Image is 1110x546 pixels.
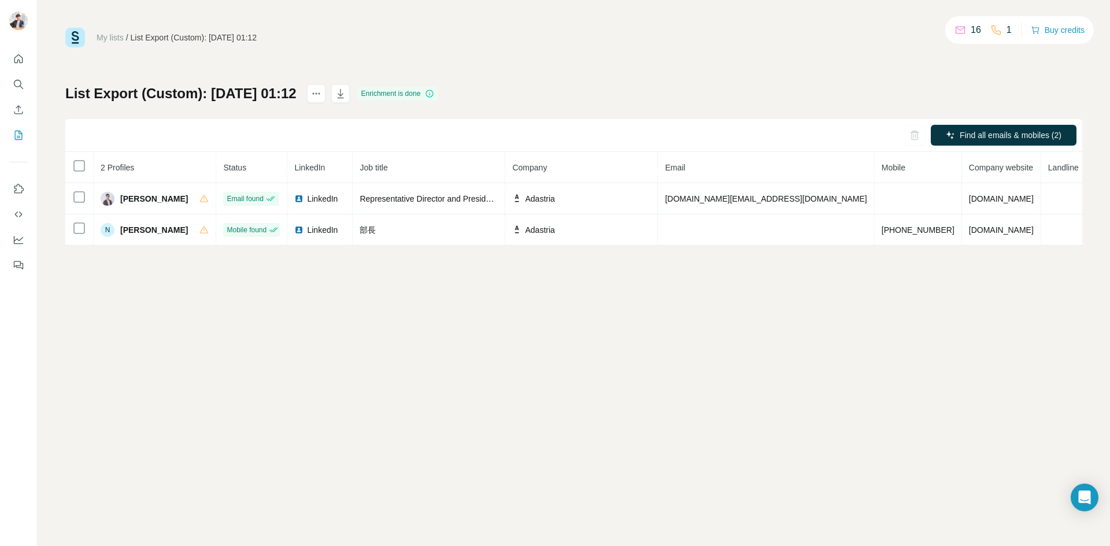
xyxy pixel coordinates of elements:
[931,125,1076,146] button: Find all emails & mobiles (2)
[969,163,1033,172] span: Company website
[131,32,257,43] div: List Export (Custom): [DATE] 01:12
[358,87,438,101] div: Enrichment is done
[101,223,114,237] div: N
[9,229,28,250] button: Dashboard
[227,225,267,235] span: Mobile found
[9,99,28,120] button: Enrich CSV
[307,224,338,236] span: LinkedIn
[360,225,376,235] span: 部長
[307,193,338,205] span: LinkedIn
[525,193,554,205] span: Adastria
[223,163,246,172] span: Status
[9,74,28,95] button: Search
[9,49,28,69] button: Quick start
[969,194,1034,203] span: [DOMAIN_NAME]
[294,194,304,203] img: LinkedIn logo
[9,255,28,276] button: Feedback
[9,12,28,30] img: Avatar
[307,84,325,103] button: actions
[1048,163,1079,172] span: Landline
[882,163,905,172] span: Mobile
[294,225,304,235] img: LinkedIn logo
[120,193,188,205] span: [PERSON_NAME]
[512,163,547,172] span: Company
[1007,23,1012,37] p: 1
[9,204,28,225] button: Use Surfe API
[9,125,28,146] button: My lists
[512,225,521,235] img: company-logo
[882,225,954,235] span: [PHONE_NUMBER]
[65,28,85,47] img: Surfe Logo
[1071,484,1098,511] div: Open Intercom Messenger
[120,224,188,236] span: [PERSON_NAME]
[227,194,263,204] span: Email found
[360,163,387,172] span: Job title
[97,33,124,42] a: My lists
[101,192,114,206] img: Avatar
[1031,22,1085,38] button: Buy credits
[960,129,1061,141] span: Find all emails & mobiles (2)
[665,194,867,203] span: [DOMAIN_NAME][EMAIL_ADDRESS][DOMAIN_NAME]
[101,163,134,172] span: 2 Profiles
[65,84,297,103] h1: List Export (Custom): [DATE] 01:12
[665,163,685,172] span: Email
[360,194,564,203] span: Representative Director and President, Adastria Logistics
[126,32,128,43] li: /
[294,163,325,172] span: LinkedIn
[512,194,521,203] img: company-logo
[9,179,28,199] button: Use Surfe on LinkedIn
[969,225,1034,235] span: [DOMAIN_NAME]
[525,224,554,236] span: Adastria
[971,23,981,37] p: 16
